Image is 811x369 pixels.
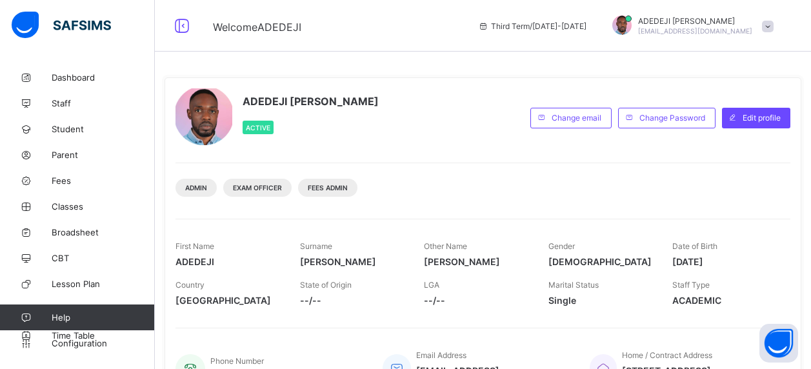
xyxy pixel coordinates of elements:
[52,124,155,134] span: Student
[548,280,599,290] span: Marital Status
[213,21,301,34] span: Welcome ADEDEJI
[548,295,654,306] span: Single
[52,150,155,160] span: Parent
[52,227,155,237] span: Broadsheet
[243,95,379,108] span: ADEDEJI [PERSON_NAME]
[416,350,466,360] span: Email Address
[185,184,207,192] span: Admin
[300,295,405,306] span: --/--
[52,279,155,289] span: Lesson Plan
[424,241,467,251] span: Other Name
[672,295,777,306] span: ACADEMIC
[672,256,777,267] span: [DATE]
[175,280,205,290] span: Country
[638,27,752,35] span: [EMAIL_ADDRESS][DOMAIN_NAME]
[52,201,155,212] span: Classes
[599,15,780,37] div: ADEDEJIJACKSON
[52,338,154,348] span: Configuration
[300,280,352,290] span: State of Origin
[424,280,439,290] span: LGA
[672,280,710,290] span: Staff Type
[424,256,529,267] span: [PERSON_NAME]
[672,241,717,251] span: Date of Birth
[548,256,654,267] span: [DEMOGRAPHIC_DATA]
[210,356,264,366] span: Phone Number
[743,113,781,123] span: Edit profile
[175,256,281,267] span: ADEDEJI
[759,324,798,363] button: Open asap
[424,295,529,306] span: --/--
[246,124,270,132] span: Active
[552,113,601,123] span: Change email
[52,175,155,186] span: Fees
[308,184,348,192] span: Fees Admin
[639,113,705,123] span: Change Password
[622,350,712,360] span: Home / Contract Address
[300,256,405,267] span: [PERSON_NAME]
[233,184,282,192] span: Exam Officer
[52,72,155,83] span: Dashboard
[175,241,214,251] span: First Name
[52,98,155,108] span: Staff
[300,241,332,251] span: Surname
[52,312,154,323] span: Help
[175,295,281,306] span: [GEOGRAPHIC_DATA]
[478,21,586,31] span: session/term information
[638,16,752,26] span: ADEDEJI [PERSON_NAME]
[548,241,575,251] span: Gender
[12,12,111,39] img: safsims
[52,253,155,263] span: CBT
